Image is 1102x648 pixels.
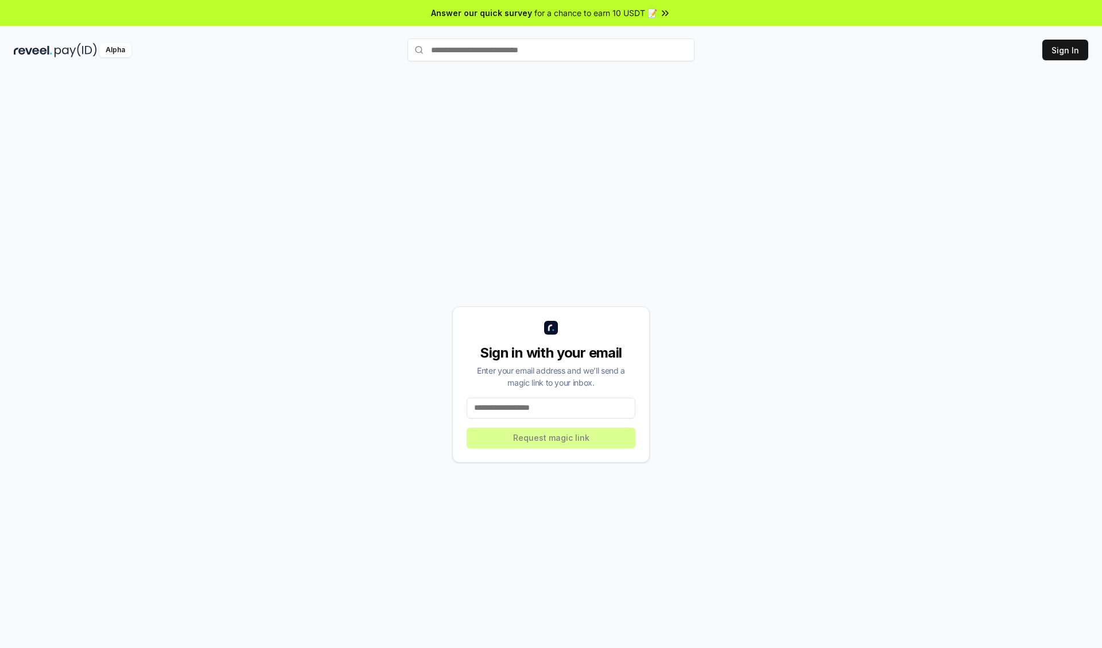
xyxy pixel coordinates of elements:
div: Enter your email address and we’ll send a magic link to your inbox. [467,364,635,389]
span: for a chance to earn 10 USDT 📝 [534,7,657,19]
div: Sign in with your email [467,344,635,362]
span: Answer our quick survey [431,7,532,19]
img: reveel_dark [14,43,52,57]
img: pay_id [55,43,97,57]
div: Alpha [99,43,131,57]
img: logo_small [544,321,558,335]
button: Sign In [1042,40,1088,60]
